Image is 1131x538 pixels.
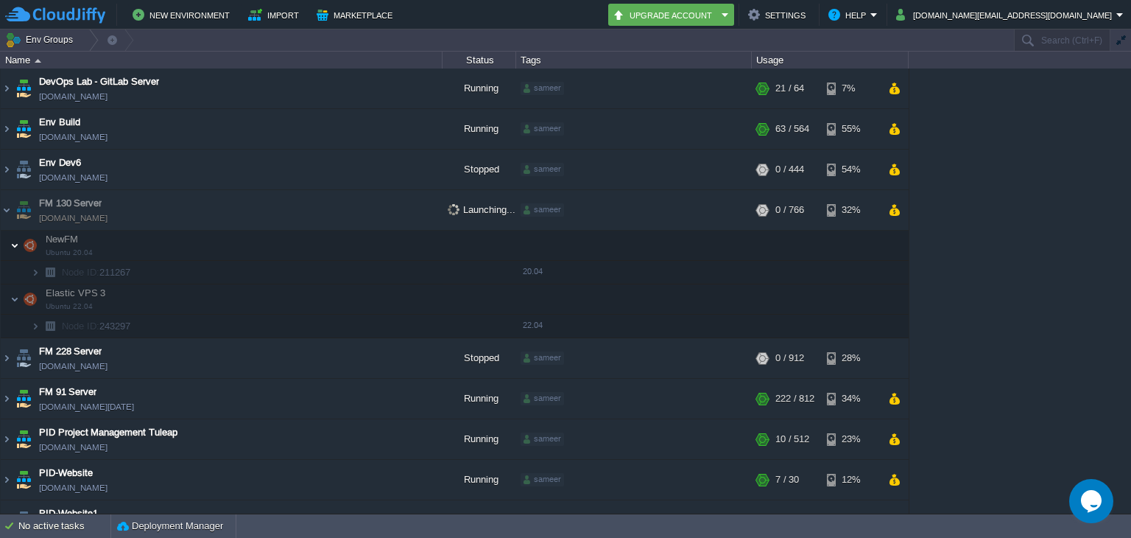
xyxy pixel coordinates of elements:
[39,481,108,495] a: [DOMAIN_NAME]
[827,190,875,230] div: 32%
[827,419,875,459] div: 23%
[40,315,60,338] img: AMDAwAAAACH5BAEAAAAALAAAAAABAAEAAAICRAEAOw==
[13,460,34,500] img: AMDAwAAAACH5BAEAAAAALAAAAAABAAEAAAICRAEAOw==
[13,338,34,378] img: AMDAwAAAACH5BAEAAAAALAAAAAABAAEAAAICRAEAOw==
[443,419,516,459] div: Running
[20,284,40,314] img: AMDAwAAAACH5BAEAAAAALAAAAAABAAEAAAICRAEAOw==
[62,267,99,278] span: Node ID:
[517,52,751,69] div: Tags
[443,109,516,149] div: Running
[1,190,13,230] img: AMDAwAAAACH5BAEAAAAALAAAAAABAAEAAAICRAEAOw==
[521,473,564,486] div: sameer
[521,352,564,365] div: sameer
[1,460,13,500] img: AMDAwAAAACH5BAEAAAAALAAAAAABAAEAAAICRAEAOw==
[39,359,108,374] span: [DOMAIN_NAME]
[39,115,80,130] a: Env Build
[775,379,814,419] div: 222 / 812
[39,74,159,89] a: DevOps Lab - GitLab Server
[1069,479,1116,523] iframe: chat widget
[775,150,804,189] div: 0 / 444
[775,338,804,378] div: 0 / 912
[827,69,875,108] div: 7%
[448,204,515,215] span: Launching...
[40,261,60,284] img: AMDAwAAAACH5BAEAAAAALAAAAAABAAEAAAICRAEAOw==
[31,315,40,338] img: AMDAwAAAACH5BAEAAAAALAAAAAABAAEAAAICRAEAOw==
[117,519,223,534] button: Deployment Manager
[1,150,13,189] img: AMDAwAAAACH5BAEAAAAALAAAAAABAAEAAAICRAEAOw==
[775,69,804,108] div: 21 / 64
[18,514,110,538] div: No active tasks
[35,59,41,63] img: AMDAwAAAACH5BAEAAAAALAAAAAABAAEAAAICRAEAOw==
[44,287,108,298] a: Elastic VPS 3Ubuntu 22.04
[20,231,40,260] img: AMDAwAAAACH5BAEAAAAALAAAAAABAAEAAAICRAEAOw==
[13,109,34,149] img: AMDAwAAAACH5BAEAAAAALAAAAAABAAEAAAICRAEAOw==
[60,320,133,332] span: 243297
[1,52,442,69] div: Name
[521,122,564,136] div: sameer
[39,440,108,455] span: [DOMAIN_NAME]
[39,385,96,399] a: FM 91 Server
[521,163,564,176] div: sameer
[828,6,870,24] button: Help
[827,460,875,500] div: 12%
[46,302,93,311] span: Ubuntu 22.04
[317,6,397,24] button: Marketplace
[39,196,102,211] a: FM 130 Server
[60,266,133,279] span: 211267
[39,399,134,414] span: [DOMAIN_NAME][DATE]
[13,419,34,459] img: AMDAwAAAACH5BAEAAAAALAAAAAABAAEAAAICRAEAOw==
[748,6,810,24] button: Settings
[1,419,13,459] img: AMDAwAAAACH5BAEAAAAALAAAAAABAAEAAAICRAEAOw==
[1,338,13,378] img: AMDAwAAAACH5BAEAAAAALAAAAAABAAEAAAICRAEAOw==
[39,506,98,521] a: PID-Website1
[39,466,93,481] a: PID-Website
[248,6,303,24] button: Import
[39,170,108,185] span: [DOMAIN_NAME]
[39,130,108,144] span: [DOMAIN_NAME]
[39,425,177,440] a: PID Project Management Tuleap
[775,190,804,230] div: 0 / 766
[62,321,99,332] span: Node ID:
[39,89,108,104] a: [DOMAIN_NAME]
[10,231,19,260] img: AMDAwAAAACH5BAEAAAAALAAAAAABAAEAAAICRAEAOw==
[5,29,78,50] button: Env Groups
[443,52,515,69] div: Status
[443,150,516,189] div: Stopped
[1,379,13,419] img: AMDAwAAAACH5BAEAAAAALAAAAAABAAEAAAICRAEAOw==
[523,267,543,276] span: 20.04
[521,82,564,95] div: sameer
[521,392,564,405] div: sameer
[775,460,799,500] div: 7 / 30
[60,266,133,279] a: Node ID:211267
[827,150,875,189] div: 54%
[13,190,34,230] img: AMDAwAAAACH5BAEAAAAALAAAAAABAAEAAAICRAEAOw==
[44,234,80,245] a: NewFMUbuntu 20.04
[827,379,875,419] div: 34%
[39,344,102,359] a: FM 228 Server
[39,156,81,170] a: Env Dev6
[827,338,875,378] div: 28%
[896,6,1116,24] button: [DOMAIN_NAME][EMAIL_ADDRESS][DOMAIN_NAME]
[521,203,564,217] div: sameer
[133,6,234,24] button: New Environment
[60,320,133,332] a: Node ID:243297
[5,6,105,24] img: CloudJiffy
[443,379,516,419] div: Running
[827,109,875,149] div: 55%
[44,233,80,245] span: NewFM
[443,69,516,108] div: Running
[39,211,108,226] span: [DOMAIN_NAME]
[13,150,34,189] img: AMDAwAAAACH5BAEAAAAALAAAAAABAAEAAAICRAEAOw==
[613,6,717,24] button: Upgrade Account
[13,379,34,419] img: AMDAwAAAACH5BAEAAAAALAAAAAABAAEAAAICRAEAOw==
[753,52,908,69] div: Usage
[13,69,34,108] img: AMDAwAAAACH5BAEAAAAALAAAAAABAAEAAAICRAEAOw==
